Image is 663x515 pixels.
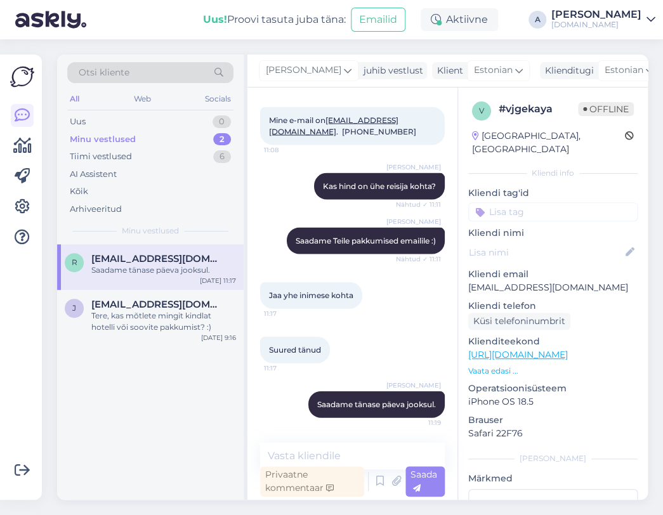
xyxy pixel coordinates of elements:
div: AI Assistent [70,168,117,181]
div: All [67,91,82,107]
span: Kas hind on ühe reisija kohta? [323,181,436,190]
p: Vaata edasi ... [468,365,638,377]
p: Operatsioonisüsteem [468,382,638,395]
span: 11:08 [264,145,312,155]
div: 6 [213,150,231,163]
span: 11:17 [264,309,312,318]
span: Estonian [474,63,513,77]
div: Web [131,91,154,107]
span: Jaa yhe inimese kohta [269,290,353,299]
div: Socials [202,91,233,107]
div: Proovi tasuta juba täna: [203,12,346,27]
p: Kliendi tag'id [468,186,638,200]
div: [PERSON_NAME] [468,453,638,464]
div: Kõik [70,185,88,198]
button: Emailid [351,8,405,32]
p: Klienditeekond [468,335,638,348]
span: Mine e-mail on . [PHONE_NUMBER] [269,115,416,136]
input: Lisa nimi [469,245,623,259]
span: Offline [578,102,634,116]
p: Kliendi telefon [468,299,638,313]
p: Märkmed [468,472,638,485]
div: [DATE] 11:17 [200,276,236,285]
div: [GEOGRAPHIC_DATA], [GEOGRAPHIC_DATA] [472,129,625,156]
span: [PERSON_NAME] [266,63,341,77]
div: Tere, kas mõtlete mingit kindlat hotelli või soovite pakkumist? :) [91,310,236,333]
div: [PERSON_NAME] [551,10,641,20]
p: Safari 22F76 [468,427,638,440]
span: Nähtud ✓ 11:11 [393,254,441,264]
p: Brauser [468,414,638,427]
span: [PERSON_NAME] [386,162,441,172]
div: juhib vestlust [358,64,423,77]
a: [EMAIL_ADDRESS][DOMAIN_NAME] [269,115,398,136]
div: 0 [213,115,231,128]
div: Klienditugi [540,64,594,77]
div: Küsi telefoninumbrit [468,313,570,330]
div: Privaatne kommentaar [260,466,364,497]
input: Lisa tag [468,202,638,221]
span: 11:17 [264,363,312,373]
span: Minu vestlused [122,225,179,237]
a: [URL][DOMAIN_NAME] [468,349,568,360]
a: [PERSON_NAME][DOMAIN_NAME] [551,10,655,30]
p: iPhone OS 18.5 [468,395,638,408]
span: jenni.parviainen@icloud.com [91,299,223,310]
div: Aktiivne [421,8,498,31]
span: [PERSON_NAME] [386,217,441,226]
div: Kliendi info [468,167,638,179]
div: A [528,11,546,29]
span: Nähtud ✓ 11:11 [393,200,441,209]
span: r [72,257,77,267]
span: v [479,106,484,115]
span: ragnemakstin@icloud.com [91,253,223,264]
span: j [72,303,76,313]
div: # vjgekaya [499,101,578,117]
div: [DATE] 9:16 [201,333,236,342]
span: Saadame Teile pakkumised emailile :) [296,235,436,245]
div: [DOMAIN_NAME] [551,20,641,30]
div: 2 [213,133,231,146]
span: [PERSON_NAME] [386,381,441,390]
p: Kliendi email [468,268,638,281]
p: [EMAIL_ADDRESS][DOMAIN_NAME] [468,281,638,294]
span: Estonian [605,63,643,77]
div: Minu vestlused [70,133,136,146]
div: Klient [432,64,463,77]
img: Askly Logo [10,65,34,89]
span: Otsi kliente [79,66,129,79]
div: Saadame tänase päeva jooksul. [91,264,236,276]
span: Saada [410,469,437,493]
span: Suured tänud [269,344,321,354]
div: Uus [70,115,86,128]
span: Saadame tänase päeva jooksul. [317,399,436,408]
span: 11:19 [393,418,441,427]
div: Arhiveeritud [70,203,122,216]
p: Kliendi nimi [468,226,638,240]
b: Uus! [203,13,227,25]
div: Tiimi vestlused [70,150,132,163]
